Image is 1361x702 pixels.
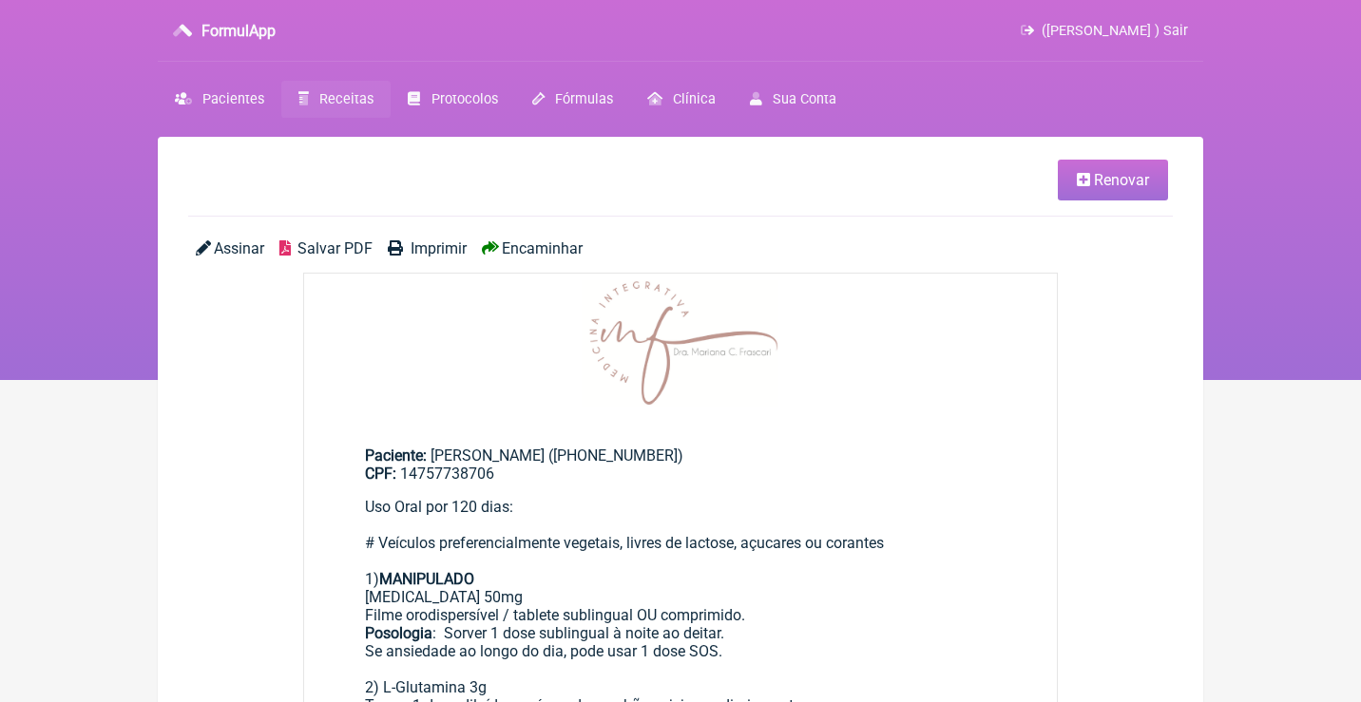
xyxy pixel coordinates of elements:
[630,81,733,118] a: Clínica
[515,81,630,118] a: Fórmulas
[365,446,996,483] div: [PERSON_NAME] ([PHONE_NUMBER])
[158,81,281,118] a: Pacientes
[304,274,1057,412] img: rtAAAAAASUVORK5CYII=
[201,22,276,40] h3: FormulApp
[773,91,836,107] span: Sua Conta
[388,239,466,257] a: Imprimir
[379,570,474,588] strong: MANIPULADO
[482,239,583,257] a: Encaminhar
[196,239,264,257] a: Assinar
[673,91,716,107] span: Clínica
[319,91,374,107] span: Receitas
[297,239,373,257] span: Salvar PDF
[1021,23,1188,39] a: ([PERSON_NAME] ) Sair
[365,624,432,642] strong: Posologia
[411,239,467,257] span: Imprimir
[365,446,427,465] span: Paciente:
[733,81,853,118] a: Sua Conta
[1058,160,1168,200] a: Renovar
[555,91,613,107] span: Fórmulas
[431,91,498,107] span: Protocolos
[214,239,264,257] span: Assinar
[281,81,391,118] a: Receitas
[202,91,264,107] span: Pacientes
[391,81,514,118] a: Protocolos
[1094,171,1149,189] span: Renovar
[1042,23,1188,39] span: ([PERSON_NAME] ) Sair
[502,239,583,257] span: Encaminhar
[365,465,996,483] div: 14757738706
[279,239,373,257] a: Salvar PDF
[365,465,396,483] span: CPF:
